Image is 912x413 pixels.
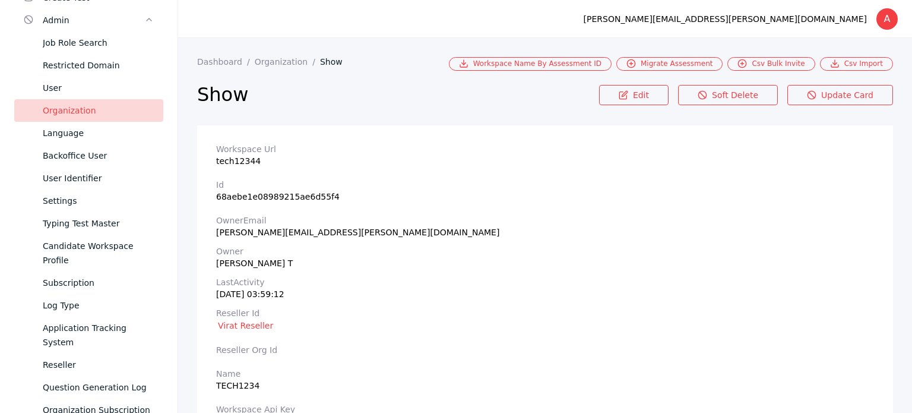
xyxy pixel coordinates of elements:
a: Soft Delete [678,85,778,105]
a: Update Card [787,85,893,105]
label: lastActivity [216,278,874,287]
section: 68aebe1e08989215ae6d55f4 [216,180,874,201]
div: User Identifier [43,171,154,185]
label: Reseller Org Id [216,345,874,355]
div: [PERSON_NAME][EMAIL_ADDRESS][PERSON_NAME][DOMAIN_NAME] [584,12,867,26]
label: Id [216,180,874,190]
a: Migrate Assessment [616,57,723,71]
a: Job Role Search [14,31,163,54]
div: Question Generation Log [43,380,154,395]
div: Candidate Workspace Profile [43,239,154,267]
div: Application Tracking System [43,321,154,349]
a: Organization [14,99,163,122]
div: Organization [43,103,154,118]
a: Organization [255,57,320,67]
a: Candidate Workspace Profile [14,235,163,272]
div: Job Role Search [43,36,154,50]
div: Admin [43,13,144,27]
div: Backoffice User [43,149,154,163]
div: Reseller [43,358,154,372]
a: Log Type [14,294,163,317]
a: Workspace Name By Assessment ID [449,57,612,71]
label: ownerEmail [216,216,874,225]
div: [PERSON_NAME][EMAIL_ADDRESS][PERSON_NAME][DOMAIN_NAME] [216,228,874,237]
div: [PERSON_NAME] T [216,258,874,268]
a: Settings [14,190,163,212]
div: Typing Test Master [43,216,154,231]
h2: Show [197,83,599,106]
a: Application Tracking System [14,317,163,354]
label: owner [216,247,874,256]
label: Workspace Url [216,144,874,154]
label: Name [216,369,874,379]
a: Csv Import [820,57,893,71]
a: Typing Test Master [14,212,163,235]
a: Csv Bulk Invite [727,57,815,71]
div: Language [43,126,154,140]
a: Language [14,122,163,144]
a: Show [320,57,352,67]
div: A [876,8,898,30]
a: Reseller [14,354,163,376]
div: Log Type [43,298,154,313]
a: Dashboard [197,57,255,67]
label: Reseller Id [216,308,874,318]
a: Subscription [14,272,163,294]
a: Question Generation Log [14,376,163,399]
section: tech12344 [216,144,874,166]
a: Backoffice User [14,144,163,167]
a: User [14,77,163,99]
a: Restricted Domain [14,54,163,77]
a: Edit [599,85,669,105]
div: User [43,81,154,95]
a: Virat Reseller [216,320,275,331]
div: Subscription [43,276,154,290]
section: TECH1234 [216,369,874,390]
div: Restricted Domain [43,58,154,72]
div: [DATE] 03:59:12 [216,289,874,299]
div: Settings [43,194,154,208]
a: User Identifier [14,167,163,190]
